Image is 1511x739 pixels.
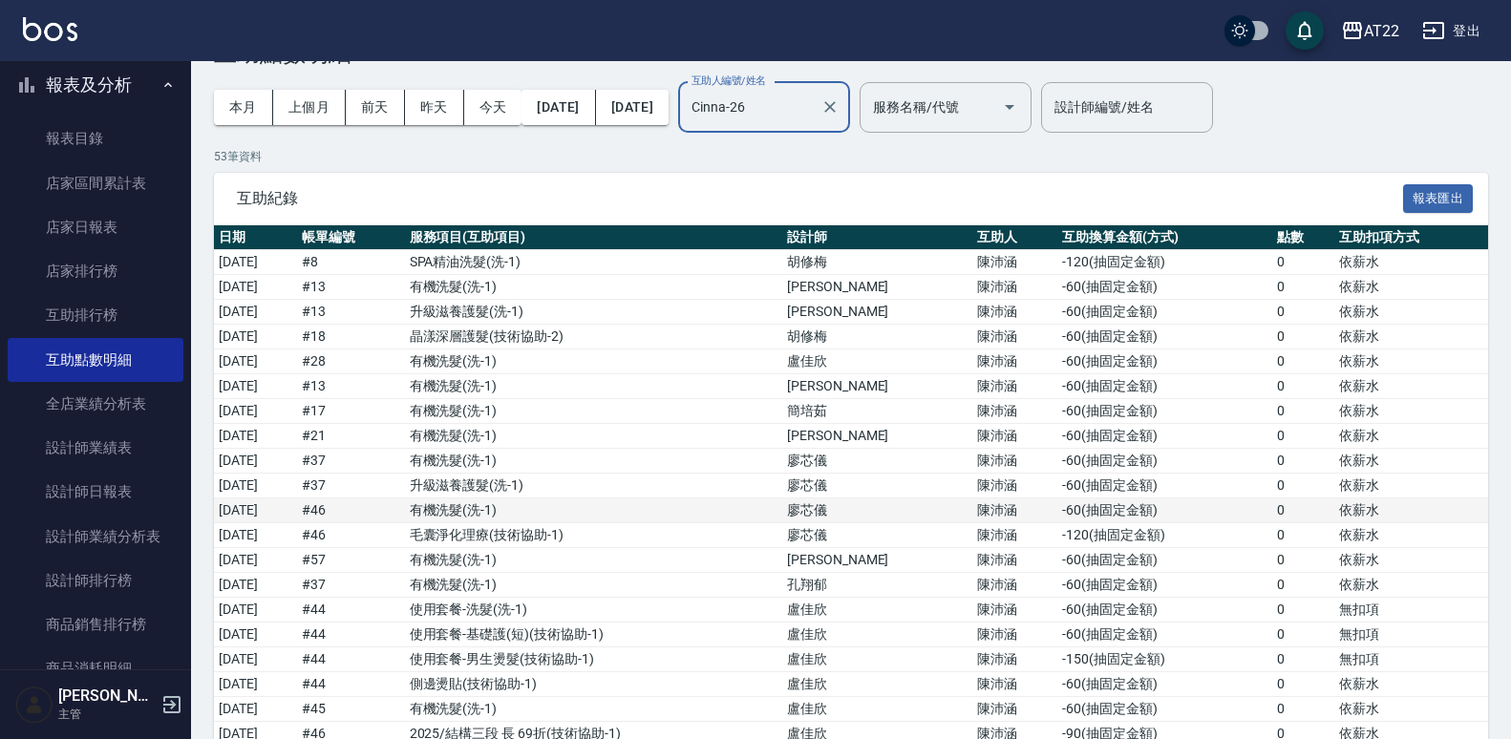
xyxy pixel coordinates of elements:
td: -60 ( 抽固定金額 ) [1057,300,1272,325]
td: [DATE] [214,623,297,647]
td: 依薪水 [1334,697,1488,722]
td: 有機洗髮 ( 洗-1 ) [405,573,782,598]
td: -60 ( 抽固定金額 ) [1057,573,1272,598]
td: # 44 [297,598,405,623]
td: 陳沛涵 [972,647,1057,672]
td: 陳沛涵 [972,672,1057,697]
td: -60 ( 抽固定金額 ) [1057,697,1272,722]
td: 0 [1272,424,1334,449]
td: SPA精油洗髮 ( 洗-1 ) [405,250,782,275]
td: 依薪水 [1334,474,1488,498]
a: 設計師業績表 [8,426,183,470]
td: 有機洗髮 ( 洗-1 ) [405,349,782,374]
img: Person [15,686,53,724]
td: [DATE] [214,275,297,300]
td: 0 [1272,325,1334,349]
td: -60 ( 抽固定金額 ) [1057,548,1272,573]
td: 0 [1272,250,1334,275]
td: [DATE] [214,300,297,325]
td: 使用套餐-洗髮 ( 洗-1 ) [405,598,782,623]
td: 依薪水 [1334,399,1488,424]
td: 廖芯儀 [782,449,972,474]
button: 報表及分析 [8,60,183,110]
td: 盧佳欣 [782,697,972,722]
td: # 44 [297,672,405,697]
img: Logo [23,17,77,41]
td: -150 ( 抽固定金額 ) [1057,647,1272,672]
td: 陳沛涵 [972,424,1057,449]
td: 盧佳欣 [782,598,972,623]
td: 廖芯儀 [782,474,972,498]
button: [DATE] [596,90,669,125]
td: 有機洗髮 ( 洗-1 ) [405,424,782,449]
td: 陳沛涵 [972,449,1057,474]
td: 依薪水 [1334,250,1488,275]
td: # 37 [297,449,405,474]
td: 陳沛涵 [972,523,1057,548]
a: 報表匯出 [1403,188,1474,206]
td: # 46 [297,523,405,548]
td: 廖芯儀 [782,498,972,523]
td: 0 [1272,399,1334,424]
td: 有機洗髮 ( 洗-1 ) [405,697,782,722]
td: -60 ( 抽固定金額 ) [1057,498,1272,523]
td: 依薪水 [1334,349,1488,374]
td: [DATE] [214,325,297,349]
td: 盧佳欣 [782,623,972,647]
td: 0 [1272,647,1334,672]
td: # 13 [297,275,405,300]
td: 依薪水 [1334,424,1488,449]
td: [DATE] [214,449,297,474]
span: 互助紀錄 [237,189,1403,208]
td: 升級滋養護髮 ( 洗-1 ) [405,474,782,498]
td: 陳沛涵 [972,374,1057,399]
a: 設計師日報表 [8,470,183,514]
td: 陳沛涵 [972,250,1057,275]
td: [DATE] [214,573,297,598]
td: -60 ( 抽固定金額 ) [1057,424,1272,449]
td: -60 ( 抽固定金額 ) [1057,374,1272,399]
th: 互助人 [972,225,1057,250]
button: 前天 [346,90,405,125]
td: [PERSON_NAME] [782,424,972,449]
td: # 44 [297,647,405,672]
td: 陳沛涵 [972,474,1057,498]
td: 0 [1272,697,1334,722]
td: 孔翔郁 [782,573,972,598]
td: 有機洗髮 ( 洗-1 ) [405,374,782,399]
td: [PERSON_NAME] [782,374,972,399]
td: 有機洗髮 ( 洗-1 ) [405,548,782,573]
td: # 13 [297,300,405,325]
td: [DATE] [214,399,297,424]
td: [DATE] [214,697,297,722]
td: [DATE] [214,548,297,573]
td: [DATE] [214,474,297,498]
td: 陳沛涵 [972,300,1057,325]
a: 商品銷售排行榜 [8,602,183,646]
td: # 57 [297,548,405,573]
td: 0 [1272,275,1334,300]
td: 依薪水 [1334,523,1488,548]
td: 依薪水 [1334,325,1488,349]
td: 0 [1272,449,1334,474]
td: 依薪水 [1334,498,1488,523]
td: 使用套餐-基礎護(短) ( 技術協助-1 ) [405,623,782,647]
td: 廖芯儀 [782,523,972,548]
button: 上個月 [273,90,346,125]
td: [DATE] [214,672,297,697]
td: 盧佳欣 [782,647,972,672]
td: 0 [1272,374,1334,399]
a: 互助排行榜 [8,293,183,337]
button: 今天 [464,90,522,125]
td: [DATE] [214,647,297,672]
p: 主管 [58,706,156,723]
td: 有機洗髮 ( 洗-1 ) [405,399,782,424]
td: [DATE] [214,498,297,523]
th: 帳單編號 [297,225,405,250]
td: [DATE] [214,598,297,623]
td: -60 ( 抽固定金額 ) [1057,672,1272,697]
td: -60 ( 抽固定金額 ) [1057,598,1272,623]
td: # 13 [297,374,405,399]
td: 晶漾深層護髮 ( 技術協助-2 ) [405,325,782,349]
td: 0 [1272,300,1334,325]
